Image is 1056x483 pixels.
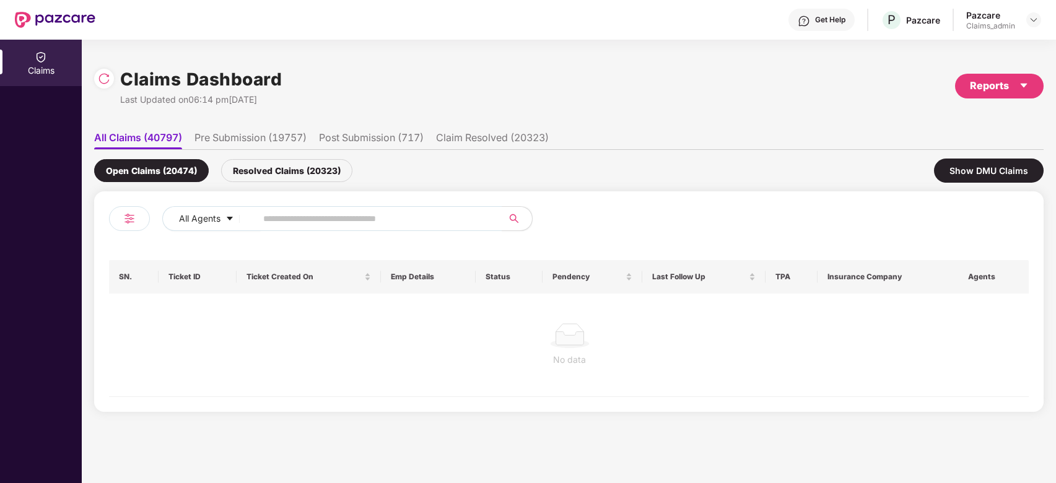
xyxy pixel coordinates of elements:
div: Reports [970,78,1029,94]
th: TPA [766,260,818,294]
th: Ticket ID [159,260,237,294]
img: svg+xml;base64,PHN2ZyBpZD0iRHJvcGRvd24tMzJ4MzIiIHhtbG5zPSJodHRwOi8vd3d3LnczLm9yZy8yMDAwL3N2ZyIgd2... [1029,15,1039,25]
img: New Pazcare Logo [15,12,95,28]
span: Pendency [552,272,623,282]
div: Pazcare [906,14,940,26]
div: Resolved Claims (20323) [221,159,352,182]
th: SN. [109,260,159,294]
span: search [502,214,526,224]
th: Ticket Created On [237,260,381,294]
li: Post Submission (717) [319,131,424,149]
li: All Claims (40797) [94,131,182,149]
span: P [888,12,896,27]
th: Status [476,260,543,294]
h1: Claims Dashboard [120,66,282,93]
button: All Agentscaret-down [162,206,261,231]
li: Claim Resolved (20323) [436,131,549,149]
span: Last Follow Up [652,272,747,282]
button: search [502,206,533,231]
div: No data [119,353,1020,367]
div: Get Help [815,15,845,25]
span: caret-down [1019,80,1029,90]
span: Ticket Created On [247,272,362,282]
span: caret-down [225,214,234,224]
th: Insurance Company [818,260,959,294]
img: svg+xml;base64,PHN2ZyBpZD0iUmVsb2FkLTMyeDMyIiB4bWxucz0iaHR0cDovL3d3dy53My5vcmcvMjAwMC9zdmciIHdpZH... [98,72,110,85]
img: svg+xml;base64,PHN2ZyBpZD0iQ2xhaW0iIHhtbG5zPSJodHRwOi8vd3d3LnczLm9yZy8yMDAwL3N2ZyIgd2lkdGg9IjIwIi... [35,51,47,63]
th: Pendency [543,260,642,294]
div: Show DMU Claims [934,159,1044,183]
div: Claims_admin [966,21,1015,31]
div: Last Updated on 06:14 pm[DATE] [120,93,282,107]
li: Pre Submission (19757) [194,131,307,149]
th: Last Follow Up [642,260,766,294]
div: Open Claims (20474) [94,159,209,182]
img: svg+xml;base64,PHN2ZyB4bWxucz0iaHR0cDovL3d3dy53My5vcmcvMjAwMC9zdmciIHdpZHRoPSIyNCIgaGVpZ2h0PSIyNC... [122,211,137,226]
th: Agents [958,260,1029,294]
img: svg+xml;base64,PHN2ZyBpZD0iSGVscC0zMngzMiIgeG1sbnM9Imh0dHA6Ly93d3cudzMub3JnLzIwMDAvc3ZnIiB3aWR0aD... [798,15,810,27]
th: Emp Details [381,260,476,294]
span: All Agents [179,212,220,225]
div: Pazcare [966,9,1015,21]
